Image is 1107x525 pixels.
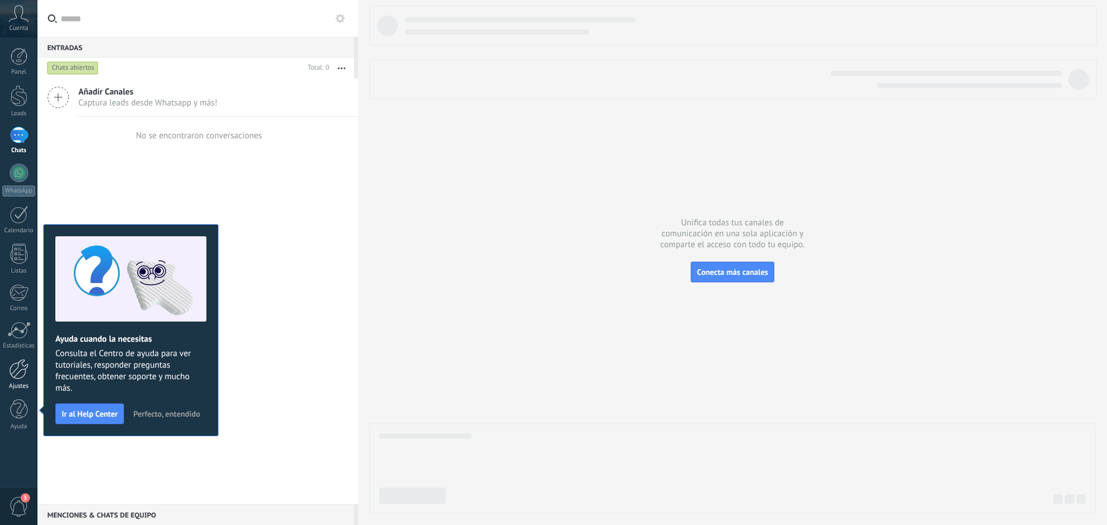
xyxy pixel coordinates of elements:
[303,62,329,74] div: Total: 0
[37,504,354,525] div: Menciones & Chats de equipo
[78,86,217,97] span: Añadir Canales
[2,383,36,390] div: Ajustes
[133,410,200,418] span: Perfecto, entendido
[55,348,206,394] span: Consulta el Centro de ayuda para ver tutoriales, responder preguntas frecuentes, obtener soporte ...
[2,110,36,118] div: Leads
[128,405,205,422] button: Perfecto, entendido
[78,97,217,108] span: Captura leads desde Whatsapp y más!
[329,58,354,78] button: Más
[2,342,36,350] div: Estadísticas
[2,267,36,275] div: Listas
[2,305,36,312] div: Correo
[21,493,30,503] span: 3
[37,37,354,58] div: Entradas
[697,267,768,277] span: Conecta más canales
[55,403,124,424] button: Ir al Help Center
[62,410,118,418] span: Ir al Help Center
[2,423,36,430] div: Ayuda
[9,25,28,32] span: Cuenta
[2,186,35,197] div: WhatsApp
[2,69,36,76] div: Panel
[2,147,36,154] div: Chats
[136,130,262,141] div: No se encontraron conversaciones
[691,262,774,282] button: Conecta más canales
[47,61,99,75] div: Chats abiertos
[55,334,206,345] h2: Ayuda cuando la necesitas
[2,227,36,235] div: Calendario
